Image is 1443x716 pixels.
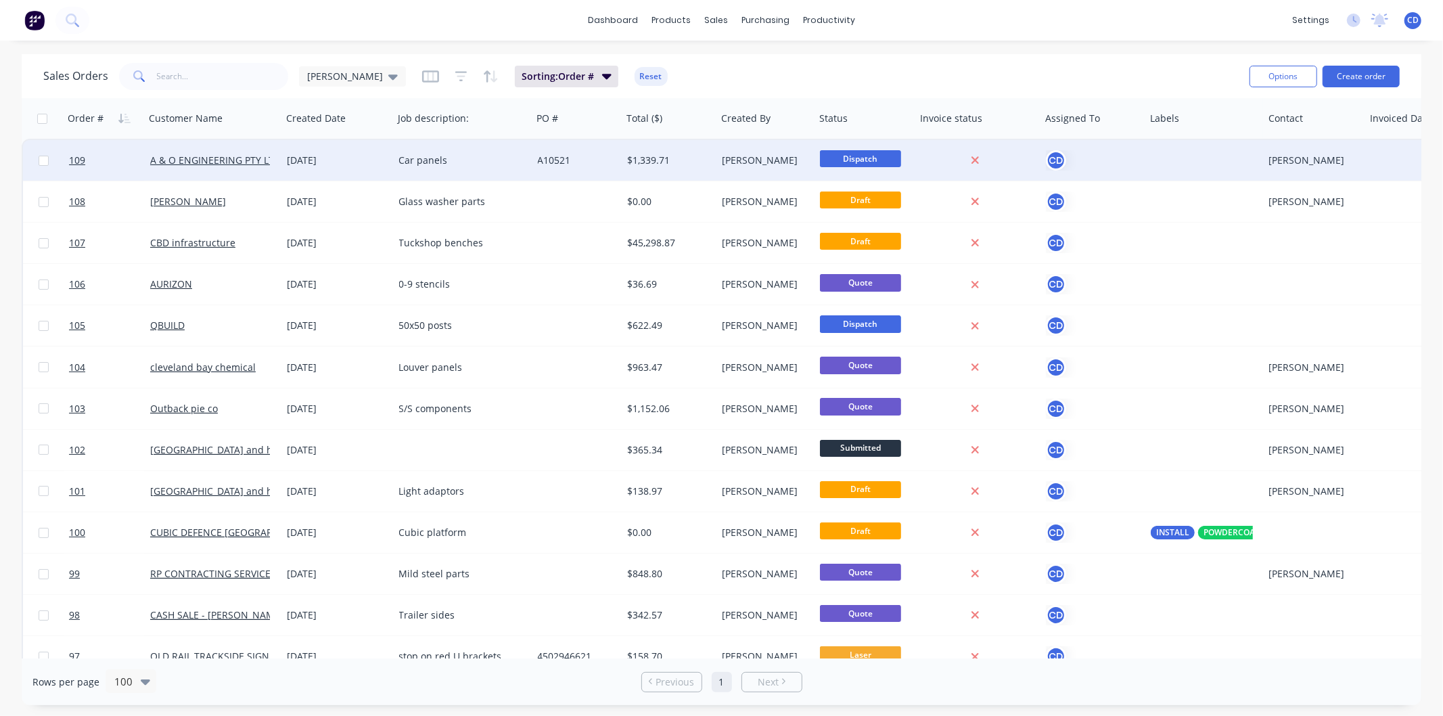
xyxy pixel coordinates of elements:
[820,522,901,539] span: Draft
[820,605,901,622] span: Quote
[1046,564,1066,584] div: CD
[722,485,805,498] div: [PERSON_NAME]
[722,650,805,663] div: [PERSON_NAME]
[69,305,150,346] a: 105
[150,443,330,456] a: [GEOGRAPHIC_DATA] and health service
[1269,443,1355,457] div: [PERSON_NAME]
[69,430,150,470] a: 102
[69,636,150,677] a: 97
[1323,66,1400,87] button: Create order
[69,236,85,250] span: 107
[820,357,901,374] span: Quote
[69,512,150,553] a: 100
[288,526,388,539] div: [DATE]
[581,10,645,30] a: dashboard
[398,112,469,125] div: Job description:
[626,112,662,125] div: Total ($)
[69,608,80,622] span: 98
[69,361,85,374] span: 104
[399,277,521,291] div: 0-9 stencils
[627,650,707,663] div: $158.70
[522,70,594,83] span: Sorting: Order #
[69,443,85,457] span: 102
[1046,192,1066,212] button: CD
[1046,481,1066,501] button: CD
[722,443,805,457] div: [PERSON_NAME]
[69,388,150,429] a: 103
[627,277,707,291] div: $36.69
[820,398,901,415] span: Quote
[150,567,315,580] a: RP CONTRACTING SERVICES PTY LTD
[150,361,256,374] a: cleveland bay chemical
[1046,315,1066,336] button: CD
[157,63,289,90] input: Search...
[722,567,805,581] div: [PERSON_NAME]
[69,277,85,291] span: 106
[722,608,805,622] div: [PERSON_NAME]
[288,485,388,498] div: [DATE]
[288,236,388,250] div: [DATE]
[627,526,707,539] div: $0.00
[1269,195,1355,208] div: [PERSON_NAME]
[1046,233,1066,253] div: CD
[288,567,388,581] div: [DATE]
[69,319,85,332] span: 105
[69,595,150,635] a: 98
[69,526,85,539] span: 100
[399,154,521,167] div: Car panels
[288,361,388,374] div: [DATE]
[399,485,521,498] div: Light adaptors
[1150,112,1179,125] div: Labels
[69,195,85,208] span: 108
[150,277,192,290] a: AURIZON
[722,526,805,539] div: [PERSON_NAME]
[150,485,330,497] a: [GEOGRAPHIC_DATA] and health service
[1046,274,1066,294] button: CD
[1046,605,1066,625] button: CD
[69,471,150,512] a: 101
[515,66,618,87] button: Sorting:Order #
[645,10,697,30] div: products
[288,319,388,332] div: [DATE]
[1370,112,1431,125] div: Invoiced Date
[399,319,521,332] div: 50x50 posts
[1268,112,1303,125] div: Contact
[1156,526,1189,539] span: INSTALL
[288,443,388,457] div: [DATE]
[150,608,283,621] a: CASH SALE - [PERSON_NAME]
[1151,526,1264,539] button: INSTALLPOWDERCOAT
[1046,357,1066,378] div: CD
[627,402,707,416] div: $1,152.06
[1046,440,1066,460] button: CD
[820,315,901,332] span: Dispatch
[150,236,235,249] a: CBD infrastructure
[820,192,901,208] span: Draft
[536,112,558,125] div: PO #
[1204,526,1259,539] span: POWDERCOAT
[722,402,805,416] div: [PERSON_NAME]
[1250,66,1317,87] button: Options
[1285,10,1336,30] div: settings
[1407,14,1419,26] span: CD
[627,485,707,498] div: $138.97
[43,70,108,83] h1: Sales Orders
[735,10,796,30] div: purchasing
[69,347,150,388] a: 104
[1269,402,1355,416] div: [PERSON_NAME]
[820,646,901,663] span: Laser
[1046,646,1066,667] button: CD
[307,69,383,83] span: [PERSON_NAME]
[288,402,388,416] div: [DATE]
[538,154,613,167] div: A10521
[820,481,901,498] span: Draft
[627,567,707,581] div: $848.80
[642,675,702,689] a: Previous page
[1046,150,1066,171] div: CD
[722,277,805,291] div: [PERSON_NAME]
[920,112,982,125] div: Invoice status
[399,608,521,622] div: Trailer sides
[636,672,808,692] ul: Pagination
